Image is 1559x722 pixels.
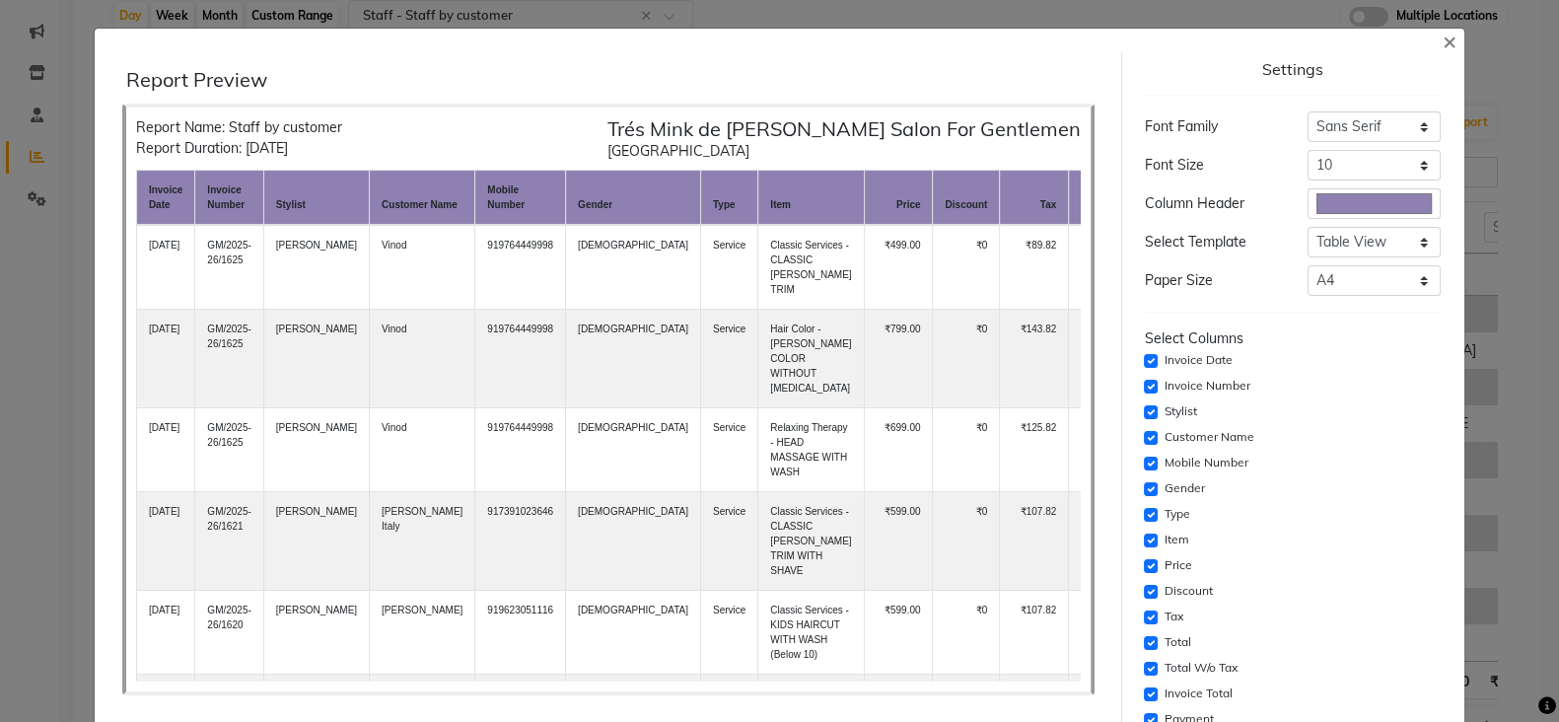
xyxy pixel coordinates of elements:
th: item [758,171,864,226]
label: Customer Name [1165,428,1254,446]
div: Select Columns [1145,328,1441,349]
td: 917391023646 [475,492,566,591]
td: ₹107.82 [1000,492,1069,591]
td: ₹143.82 [1000,310,1069,408]
td: 919764449998 [475,225,566,310]
div: Settings [1145,60,1441,79]
th: discount [933,171,1000,226]
td: Service [700,225,757,310]
td: Vinod [370,225,475,310]
td: ₹699.00 [864,408,933,492]
td: [PERSON_NAME] [370,591,475,675]
td: 919764449998 [475,310,566,408]
td: ₹599.00 [864,492,933,591]
td: ₹942.82 [1069,310,1138,408]
label: Type [1165,505,1190,523]
th: mobile number [475,171,566,226]
td: ₹0 [933,225,1000,310]
td: [PERSON_NAME] [263,492,369,591]
label: Invoice Number [1165,377,1250,395]
td: ₹799.00 [864,310,933,408]
td: [DATE] [136,591,194,675]
td: [DATE] [136,310,194,408]
div: Report Duration: [DATE] [136,138,342,159]
td: ₹89.82 [1000,225,1069,310]
label: Price [1165,556,1192,574]
td: ₹0 [933,591,1000,675]
td: Service [700,408,757,492]
td: ₹125.82 [1000,408,1069,492]
th: invoice date [136,171,194,226]
td: [DEMOGRAPHIC_DATA] [566,408,701,492]
td: GM/2025-26/1620 [195,591,263,675]
label: Invoice Total [1165,685,1233,702]
td: [PERSON_NAME] [263,591,369,675]
label: Invoice Date [1165,351,1233,369]
th: stylist [263,171,369,226]
td: ₹824.82 [1069,408,1138,492]
td: [PERSON_NAME] [263,310,369,408]
th: customer name [370,171,475,226]
label: Stylist [1165,402,1197,420]
span: × [1443,26,1456,55]
label: Mobile Number [1165,454,1248,471]
td: ₹706.82 [1069,492,1138,591]
button: Close [1427,13,1472,68]
td: ₹599.00 [864,591,933,675]
div: Font Size [1130,155,1293,176]
label: Total [1165,633,1191,651]
td: Relaxing Therapy - HEAD MASSAGE WITH WASH [758,408,864,492]
td: Classic Services - KIDS HAIRCUT WITH WASH (Below 10) [758,591,864,675]
th: tax [1000,171,1069,226]
td: GM/2025-26/1625 [195,225,263,310]
td: [PERSON_NAME] Italy [370,492,475,591]
label: Discount [1165,582,1213,600]
div: Select Template [1130,232,1293,253]
label: Tax [1165,608,1183,625]
td: [DEMOGRAPHIC_DATA] [566,225,701,310]
div: Font Family [1130,116,1293,137]
div: Report Name: Staff by customer [136,117,342,138]
label: Gender [1165,479,1205,497]
th: invoice number [195,171,263,226]
td: ₹0 [933,310,1000,408]
td: [DATE] [136,408,194,492]
td: [DATE] [136,492,194,591]
td: Service [700,492,757,591]
div: Report Preview [126,68,1106,92]
td: 919764449998 [475,408,566,492]
div: Paper Size [1130,270,1293,291]
h5: Trés Mink de [PERSON_NAME] Salon For Gentlemen [607,117,1081,141]
div: [GEOGRAPHIC_DATA] [607,141,1081,162]
td: ₹588.82 [1069,225,1138,310]
label: Total W/o Tax [1165,659,1238,677]
td: ₹706.82 [1069,591,1138,675]
div: Column Header [1130,193,1293,214]
td: [DATE] [136,225,194,310]
td: GM/2025-26/1625 [195,408,263,492]
td: ₹107.82 [1000,591,1069,675]
td: [DEMOGRAPHIC_DATA] [566,591,701,675]
th: gender [566,171,701,226]
td: GM/2025-26/1621 [195,492,263,591]
td: Classic Services - CLASSIC [PERSON_NAME] TRIM WITH SHAVE [758,492,864,591]
th: price [864,171,933,226]
td: Vinod [370,408,475,492]
td: Vinod [370,310,475,408]
td: GM/2025-26/1625 [195,310,263,408]
td: Service [700,591,757,675]
td: 919623051116 [475,591,566,675]
label: Item [1165,531,1189,548]
td: ₹0 [933,492,1000,591]
td: [PERSON_NAME] [263,408,369,492]
td: Hair Color - [PERSON_NAME] COLOR WITHOUT [MEDICAL_DATA] [758,310,864,408]
td: [DEMOGRAPHIC_DATA] [566,310,701,408]
td: [PERSON_NAME] [263,225,369,310]
td: ₹499.00 [864,225,933,310]
td: [DEMOGRAPHIC_DATA] [566,492,701,591]
th: total [1069,171,1138,226]
td: Service [700,310,757,408]
td: ₹0 [933,408,1000,492]
td: Classic Services - CLASSIC [PERSON_NAME] TRIM [758,225,864,310]
th: type [700,171,757,226]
